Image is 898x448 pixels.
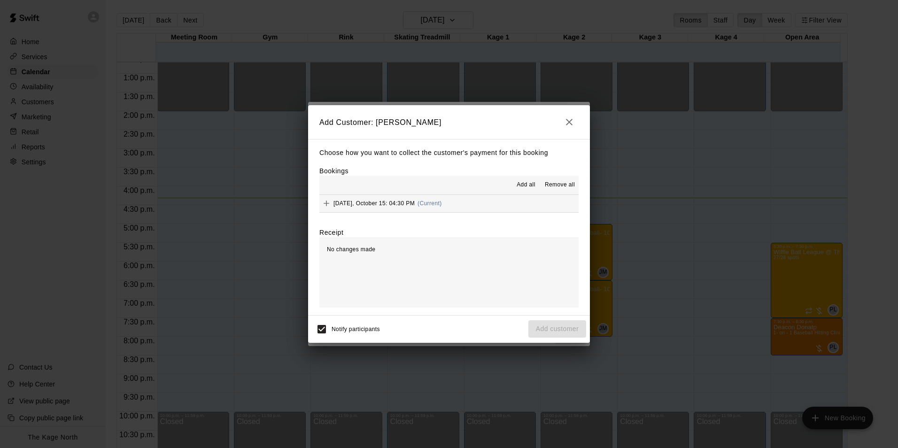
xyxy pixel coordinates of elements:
[541,178,579,193] button: Remove all
[545,180,575,190] span: Remove all
[418,200,442,207] span: (Current)
[319,200,333,207] span: Add
[319,228,343,237] label: Receipt
[319,167,348,175] label: Bookings
[333,200,415,207] span: [DATE], October 15: 04:30 PM
[319,147,579,159] p: Choose how you want to collect the customer's payment for this booking
[517,180,535,190] span: Add all
[319,195,579,212] button: Add[DATE], October 15: 04:30 PM(Current)
[511,178,541,193] button: Add all
[308,105,590,139] h2: Add Customer: [PERSON_NAME]
[332,326,380,332] span: Notify participants
[327,246,375,253] span: No changes made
